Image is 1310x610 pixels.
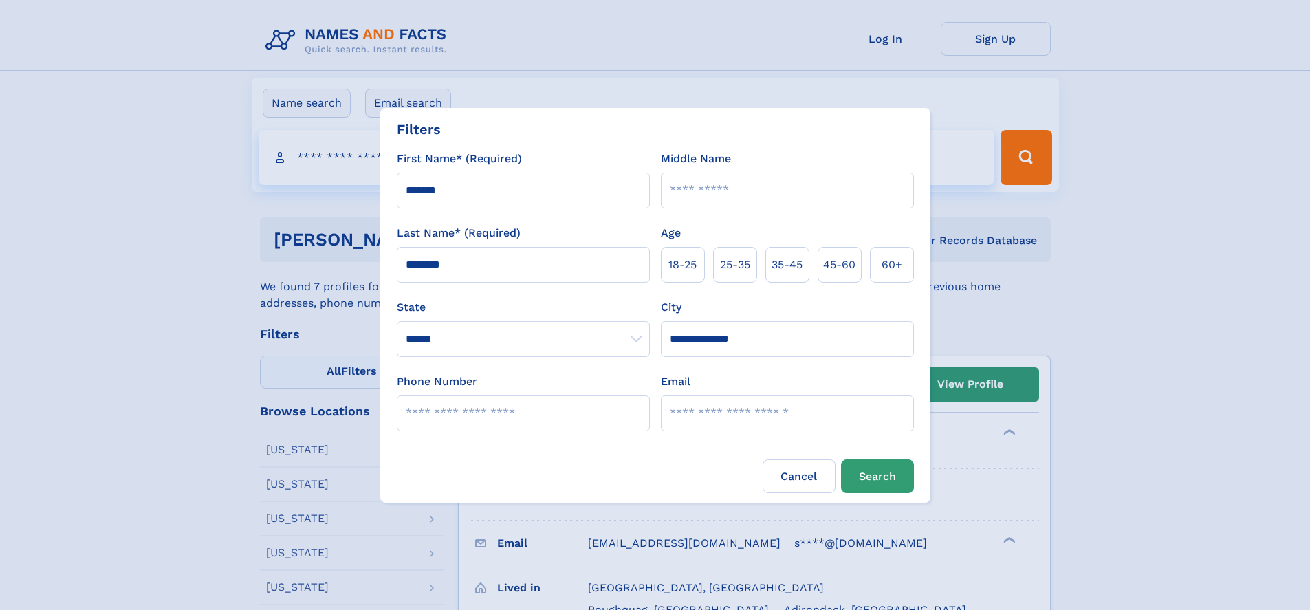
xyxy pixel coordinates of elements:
[772,257,803,273] span: 35‑45
[763,459,836,493] label: Cancel
[397,299,650,316] label: State
[661,299,681,316] label: City
[397,151,522,167] label: First Name* (Required)
[882,257,902,273] span: 60+
[823,257,855,273] span: 45‑60
[397,225,521,241] label: Last Name* (Required)
[668,257,697,273] span: 18‑25
[661,225,681,241] label: Age
[397,119,441,140] div: Filters
[661,373,690,390] label: Email
[841,459,914,493] button: Search
[397,373,477,390] label: Phone Number
[661,151,731,167] label: Middle Name
[720,257,750,273] span: 25‑35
